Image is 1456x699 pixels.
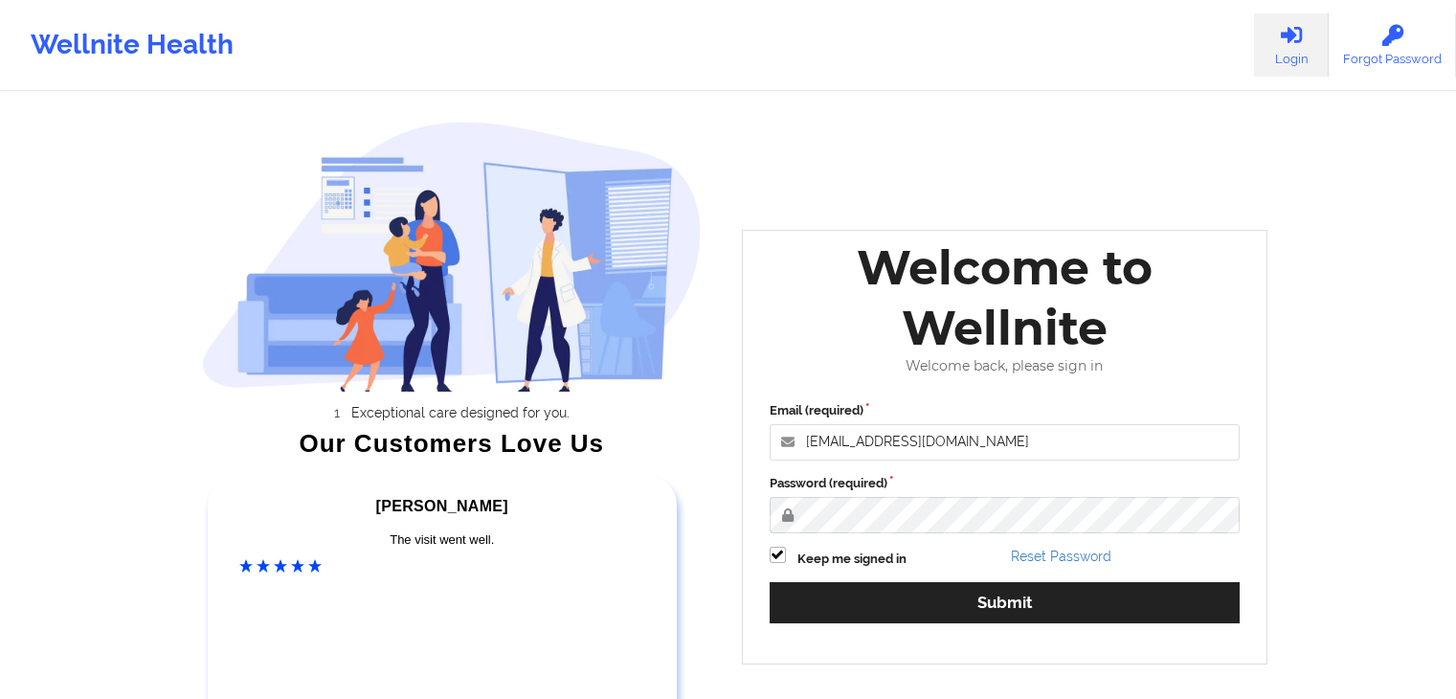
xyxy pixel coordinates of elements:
[756,358,1254,374] div: Welcome back, please sign in
[239,530,645,550] div: The visit went well.
[1329,13,1456,77] a: Forgot Password
[1011,549,1111,564] a: Reset Password
[376,498,508,514] span: [PERSON_NAME]
[797,550,907,569] label: Keep me signed in
[770,582,1241,623] button: Submit
[770,474,1241,493] label: Password (required)
[202,121,702,392] img: wellnite-auth-hero_200.c722682e.png
[756,237,1254,358] div: Welcome to Wellnite
[770,424,1241,461] input: Email address
[770,401,1241,420] label: Email (required)
[1254,13,1329,77] a: Login
[219,405,702,420] li: Exceptional care designed for you.
[202,434,702,453] div: Our Customers Love Us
